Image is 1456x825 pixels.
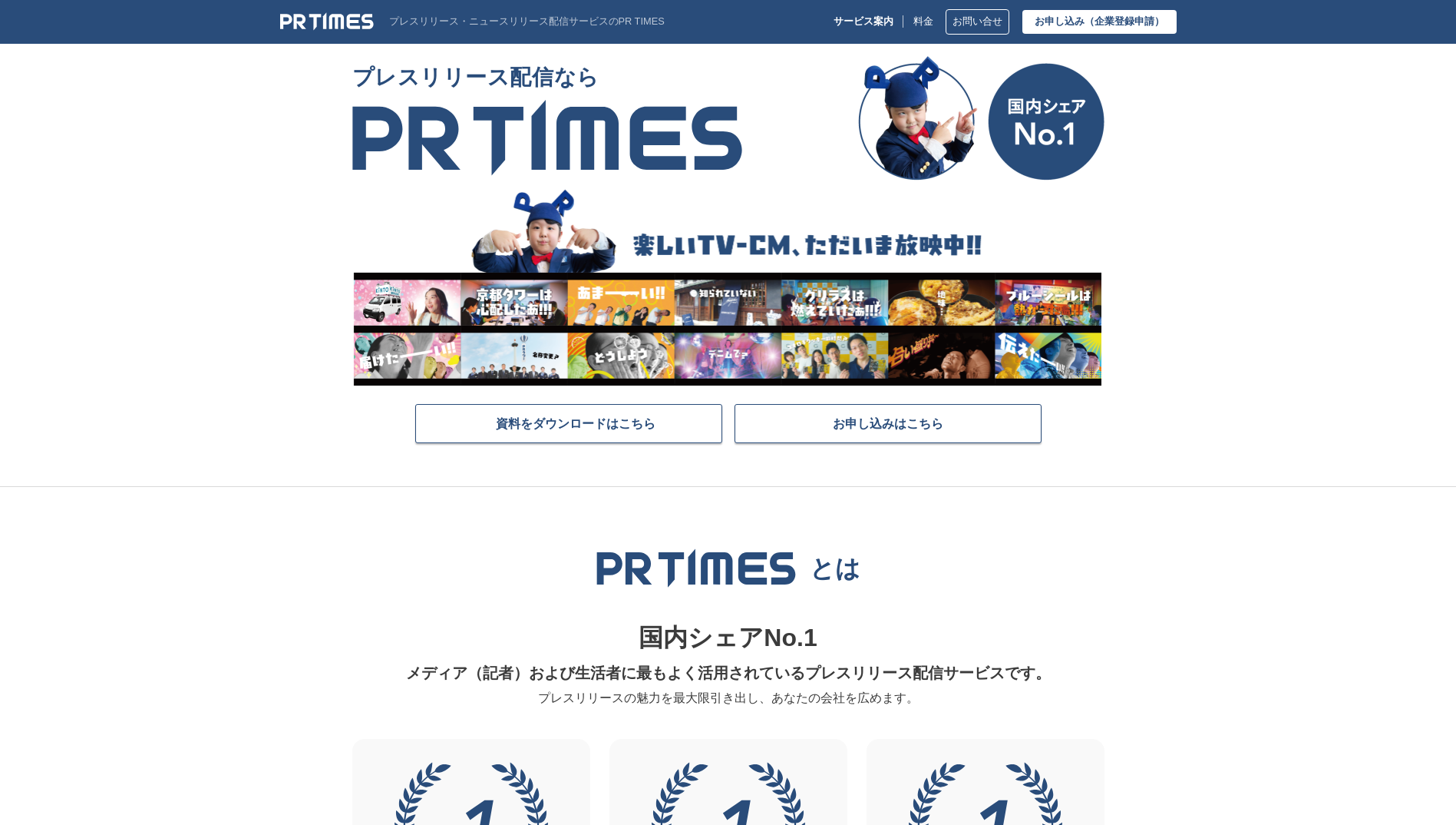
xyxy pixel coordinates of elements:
a: 料金 [913,16,933,28]
img: PR TIMES [596,548,797,588]
p: プレスリリース・ニュースリリース配信サービスのPR TIMES [389,16,665,28]
a: お申し込み（企業登録申請） [1022,10,1177,34]
a: 資料をダウンロードはこちら [415,404,722,443]
span: プレスリリース配信なら [352,56,742,99]
a: お問い合せ [946,9,1009,35]
span: （企業登録申請） [1085,15,1164,27]
p: 国内シェアNo.1 [362,618,1095,658]
p: プレスリリースの魅力を最大限引き出し、あなたの会社を広めます。 [362,688,1095,708]
img: PR TIMES [352,99,742,176]
img: PR TIMES [280,12,374,31]
a: お申し込みはこちら [735,404,1042,443]
img: 国内シェア No.1 [858,56,1104,181]
span: 資料をダウンロードはこちら [496,416,655,431]
p: とは [810,553,860,583]
p: サービス案内 [834,16,893,28]
img: 楽しいTV-CM、ただいま放映中!! [352,187,1101,386]
p: メディア（記者）および生活者に最もよく活用されているプレスリリース配信サービスです。 [362,658,1095,688]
